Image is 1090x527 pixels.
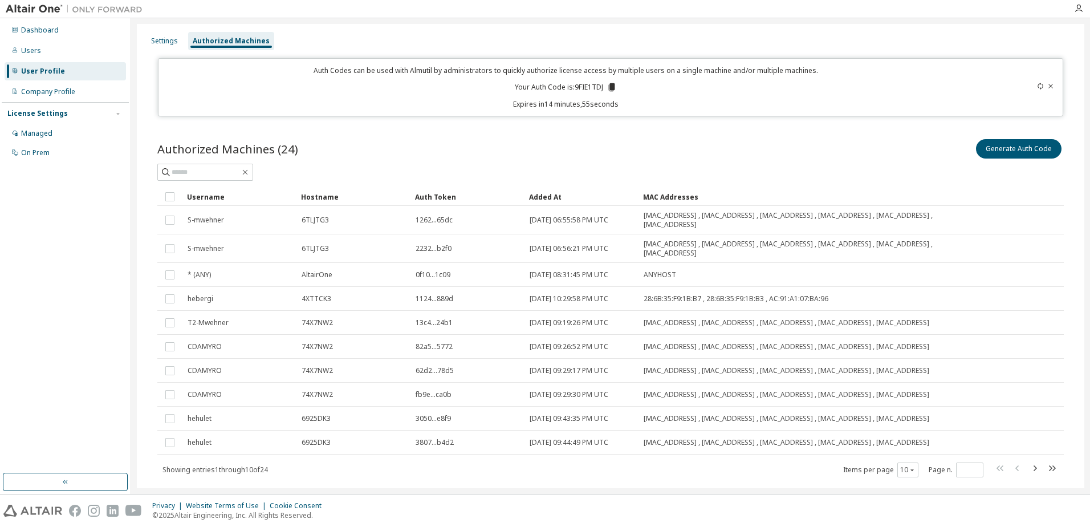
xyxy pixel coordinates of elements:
[416,342,453,351] span: 82a5...5772
[188,342,222,351] span: CDAMYRO
[515,82,617,92] p: Your Auth Code is: 9FIE1TDJ
[530,390,608,399] span: [DATE] 09:29:30 PM UTC
[107,505,119,517] img: linkedin.svg
[3,505,62,517] img: altair_logo.svg
[302,342,333,351] span: 74X7NW2
[302,294,331,303] span: 4XTTCK3
[88,505,100,517] img: instagram.svg
[302,216,329,225] span: 6TLJTG3
[302,414,331,423] span: 6925DK3
[21,148,50,157] div: On Prem
[644,438,929,447] span: [MAC_ADDRESS] , [MAC_ADDRESS] , [MAC_ADDRESS] , [MAC_ADDRESS] , [MAC_ADDRESS]
[529,188,634,206] div: Added At
[530,244,608,253] span: [DATE] 06:56:21 PM UTC
[644,366,929,375] span: [MAC_ADDRESS] , [MAC_ADDRESS] , [MAC_ADDRESS] , [MAC_ADDRESS] , [MAC_ADDRESS]
[188,318,229,327] span: T2-Mwehner
[270,501,328,510] div: Cookie Consent
[21,67,65,76] div: User Profile
[929,463,983,477] span: Page n.
[530,318,608,327] span: [DATE] 09:19:26 PM UTC
[21,87,75,96] div: Company Profile
[530,294,608,303] span: [DATE] 10:29:58 PM UTC
[416,438,454,447] span: 3807...b4d2
[644,270,676,279] span: ANYHOST
[7,109,68,118] div: License Settings
[416,414,451,423] span: 3050...e8f9
[165,99,967,109] p: Expires in 14 minutes, 55 seconds
[843,463,918,477] span: Items per page
[302,390,333,399] span: 74X7NW2
[21,46,41,55] div: Users
[152,510,328,520] p: © 2025 Altair Engineering, Inc. All Rights Reserved.
[188,438,212,447] span: hehulet
[643,188,938,206] div: MAC Addresses
[165,66,967,75] p: Auth Codes can be used with Almutil by administrators to quickly authorize license access by mult...
[900,465,916,475] button: 10
[151,37,178,46] div: Settings
[644,390,929,399] span: [MAC_ADDRESS] , [MAC_ADDRESS] , [MAC_ADDRESS] , [MAC_ADDRESS] , [MAC_ADDRESS]
[193,37,270,46] div: Authorized Machines
[188,216,224,225] span: S-mwehner
[530,342,608,351] span: [DATE] 09:26:52 PM UTC
[415,188,520,206] div: Auth Token
[530,366,608,375] span: [DATE] 09:29:17 PM UTC
[644,414,929,423] span: [MAC_ADDRESS] , [MAC_ADDRESS] , [MAC_ADDRESS] , [MAC_ADDRESS] , [MAC_ADDRESS]
[301,188,406,206] div: Hostname
[21,26,59,35] div: Dashboard
[416,244,452,253] span: 2232...b2f0
[416,270,450,279] span: 0f10...1c09
[188,244,224,253] span: S-mwehner
[530,438,608,447] span: [DATE] 09:44:49 PM UTC
[69,505,81,517] img: facebook.svg
[416,390,452,399] span: fb9e...ca0b
[644,240,938,258] span: [MAC_ADDRESS] , [MAC_ADDRESS] , [MAC_ADDRESS] , [MAC_ADDRESS] , [MAC_ADDRESS] , [MAC_ADDRESS]
[530,414,608,423] span: [DATE] 09:43:35 PM UTC
[530,216,608,225] span: [DATE] 06:55:58 PM UTC
[416,294,453,303] span: 1124...889d
[125,505,142,517] img: youtube.svg
[302,270,332,279] span: AltairOne
[416,366,454,375] span: 62d2...78d5
[644,294,828,303] span: 28:6B:35:F9:1B:B7 , 28:6B:35:F9:1B:B3 , AC:91:A1:07:BA:96
[162,465,268,475] span: Showing entries 1 through 10 of 24
[644,211,938,229] span: [MAC_ADDRESS] , [MAC_ADDRESS] , [MAC_ADDRESS] , [MAC_ADDRESS] , [MAC_ADDRESS] , [MAC_ADDRESS]
[416,216,453,225] span: 1262...65dc
[530,270,608,279] span: [DATE] 08:31:45 PM UTC
[188,414,212,423] span: hehulet
[152,501,186,510] div: Privacy
[186,501,270,510] div: Website Terms of Use
[302,438,331,447] span: 6925DK3
[6,3,148,15] img: Altair One
[302,318,333,327] span: 74X7NW2
[188,390,222,399] span: CDAMYRO
[416,318,453,327] span: 13c4...24b1
[157,141,298,157] span: Authorized Machines (24)
[188,366,222,375] span: CDAMYRO
[644,318,929,327] span: [MAC_ADDRESS] , [MAC_ADDRESS] , [MAC_ADDRESS] , [MAC_ADDRESS] , [MAC_ADDRESS]
[976,139,1061,159] button: Generate Auth Code
[302,244,329,253] span: 6TLJTG3
[187,188,292,206] div: Username
[188,270,211,279] span: * (ANY)
[644,342,929,351] span: [MAC_ADDRESS] , [MAC_ADDRESS] , [MAC_ADDRESS] , [MAC_ADDRESS] , [MAC_ADDRESS]
[302,366,333,375] span: 74X7NW2
[21,129,52,138] div: Managed
[188,294,213,303] span: hebergi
